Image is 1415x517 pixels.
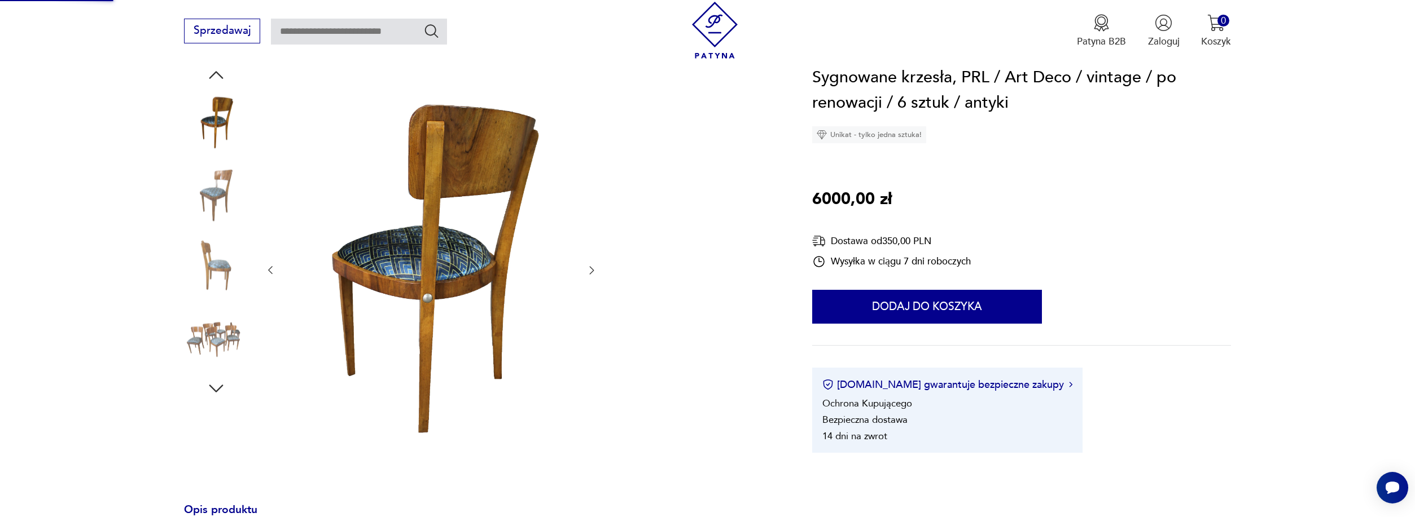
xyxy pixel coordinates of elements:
div: 0 [1217,15,1229,26]
button: Zaloguj [1148,14,1180,48]
img: Zdjęcie produktu Sygnowane krzesła, PRL / Art Deco / vintage / po renowacji / 6 sztuk / antyki [184,91,248,155]
button: Sprzedawaj [184,19,260,43]
img: Ikona koszyka [1207,14,1225,32]
button: 0Koszyk [1201,14,1231,48]
button: Szukaj [423,23,440,39]
img: Ikona dostawy [812,234,826,248]
li: 14 dni na zwrot [822,430,887,443]
img: Patyna - sklep z meblami i dekoracjami vintage [686,2,743,59]
iframe: Smartsupp widget button [1377,472,1408,503]
li: Bezpieczna dostawa [822,413,908,426]
p: 6000,00 zł [812,187,892,213]
img: Zdjęcie produktu Sygnowane krzesła, PRL / Art Deco / vintage / po renowacji / 6 sztuk / antyki [290,63,572,476]
button: [DOMAIN_NAME] gwarantuje bezpieczne zakupy [822,378,1072,392]
img: Zdjęcie produktu Sygnowane krzesła, PRL / Art Deco / vintage / po renowacji / 6 sztuk / antyki [184,235,248,299]
img: Ikona diamentu [817,130,827,140]
a: Ikona medaluPatyna B2B [1077,14,1126,48]
img: Ikona strzałki w prawo [1069,382,1072,388]
p: Koszyk [1201,35,1231,48]
button: Dodaj do koszyka [812,290,1042,324]
div: Dostawa od 350,00 PLN [812,234,971,248]
img: Ikonka użytkownika [1155,14,1172,32]
button: Patyna B2B [1077,14,1126,48]
h1: Sygnowane krzesła, PRL / Art Deco / vintage / po renowacji / 6 sztuk / antyki [812,65,1231,116]
img: Zdjęcie produktu Sygnowane krzesła, PRL / Art Deco / vintage / po renowacji / 6 sztuk / antyki [184,162,248,227]
li: Ochrona Kupującego [822,397,912,410]
img: Ikona certyfikatu [822,379,834,391]
img: Zdjęcie produktu Sygnowane krzesła, PRL / Art Deco / vintage / po renowacji / 6 sztuk / antyki [184,306,248,370]
p: Zaloguj [1148,35,1180,48]
div: Wysyłka w ciągu 7 dni roboczych [812,255,971,268]
img: Ikona medalu [1093,14,1110,32]
a: Sprzedawaj [184,27,260,36]
div: Unikat - tylko jedna sztuka! [812,126,926,143]
p: Patyna B2B [1077,35,1126,48]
